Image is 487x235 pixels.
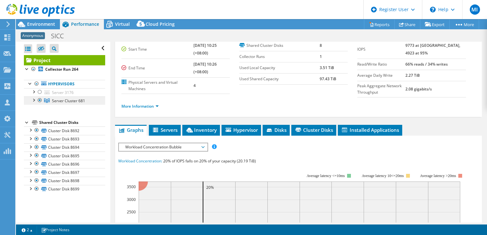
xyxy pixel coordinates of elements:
[24,96,105,105] a: Server Cluster 681
[152,127,178,133] span: Servers
[362,174,404,178] tspan: Average latency 10<=20ms
[239,42,320,49] label: Shared Cluster Disks
[320,76,336,82] b: 97.43 TiB
[405,73,420,78] b: 2.27 TiB
[27,21,55,27] span: Environment
[405,43,460,56] b: 9773 at [GEOGRAPHIC_DATA], 4923 at 95%
[320,54,322,59] b: 1
[24,152,105,160] a: Cluster Disk 8695
[45,67,78,72] b: Collector Run 264
[163,158,256,164] span: 20% of IOPS falls on 20% of your capacity (20.19 TiB)
[118,158,162,164] span: Workload Concentration:
[307,174,345,178] tspan: Average latency <=10ms
[24,160,105,168] a: Cluster Disk 8696
[430,7,436,12] svg: \n
[146,21,175,27] span: Cloud Pricing
[24,88,105,96] a: Server 3176
[420,174,456,178] text: Average latency >20ms
[52,90,74,95] span: Server 3176
[48,32,74,39] h1: SICC
[225,127,258,133] span: Hypervisor
[193,83,196,88] b: 4
[127,197,136,202] text: 3000
[21,32,45,39] span: Anonymous
[357,83,405,96] label: Peak Aggregate Network Throughput
[71,21,99,27] span: Performance
[320,65,334,70] b: 3.51 TiB
[52,98,85,103] span: Server Cluster 681
[206,185,214,190] text: 20%
[127,209,136,215] text: 2500
[39,119,105,126] div: Shared Cluster Disks
[121,103,159,109] a: More Information
[266,127,287,133] span: Disks
[115,21,130,27] span: Virtual
[122,143,204,151] span: Workload Concentration Bubble
[320,43,322,48] b: 8
[449,19,479,29] a: More
[121,65,193,71] label: End Time
[364,19,395,29] a: Reports
[239,65,320,71] label: Used Local Capacity
[127,222,136,227] text: 2000
[24,177,105,185] a: Cluster Disk 8698
[24,126,105,135] a: Cluster Disk 8692
[239,53,320,60] label: Collector Runs
[470,4,480,15] span: MI
[357,46,405,53] label: IOPS
[193,61,217,75] b: [DATE] 10:26 (+08:00)
[239,76,320,82] label: Used Shared Capacity
[341,127,399,133] span: Installed Applications
[357,61,405,68] label: Read/Write Ratio
[394,19,420,29] a: Share
[185,127,217,133] span: Inventory
[294,127,333,133] span: Cluster Disks
[24,55,105,65] a: Project
[24,80,105,88] a: Hypervisors
[127,184,136,189] text: 3500
[24,135,105,143] a: Cluster Disk 8693
[24,65,105,74] a: Collector Run 264
[37,226,74,234] a: Project Notes
[121,46,193,53] label: Start Time
[420,19,450,29] a: Export
[17,226,37,234] a: 2
[118,127,143,133] span: Graphs
[121,79,193,92] label: Physical Servers and Virtual Machines
[24,168,105,176] a: Cluster Disk 8697
[405,61,448,67] b: 66% reads / 34% writes
[357,72,405,79] label: Average Daily Write
[193,43,217,56] b: [DATE] 10:25 (+08:00)
[405,86,432,92] b: 2.08 gigabits/s
[24,185,105,193] a: Cluster Disk 8699
[24,143,105,152] a: Cluster Disk 8694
